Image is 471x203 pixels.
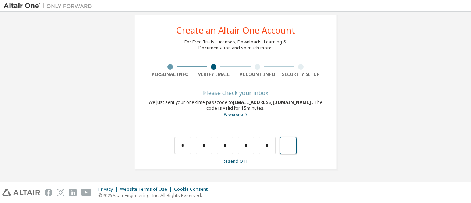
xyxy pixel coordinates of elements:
[98,186,120,192] div: Privacy
[2,189,40,196] img: altair_logo.svg
[81,189,92,196] img: youtube.svg
[192,71,236,77] div: Verify Email
[57,189,64,196] img: instagram.svg
[4,2,96,10] img: Altair One
[224,112,247,117] a: Go back to the registration form
[279,71,323,77] div: Security Setup
[184,39,287,51] div: For Free Trials, Licenses, Downloads, Learning & Documentation and so much more.
[235,71,279,77] div: Account Info
[45,189,52,196] img: facebook.svg
[148,71,192,77] div: Personal Info
[148,91,323,95] div: Please check your inbox
[69,189,77,196] img: linkedin.svg
[120,186,174,192] div: Website Terms of Use
[174,186,212,192] div: Cookie Consent
[233,99,312,105] span: [EMAIL_ADDRESS][DOMAIN_NAME]
[98,192,212,199] p: © 2025 Altair Engineering, Inc. All Rights Reserved.
[223,158,249,164] a: Resend OTP
[148,99,323,118] div: We just sent your one-time passcode to . The code is valid for 15 minutes.
[176,26,295,35] div: Create an Altair One Account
